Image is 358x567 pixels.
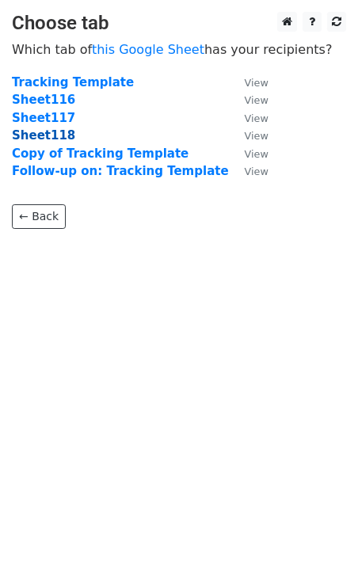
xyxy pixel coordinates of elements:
[12,41,346,58] p: Which tab of has your recipients?
[245,112,268,124] small: View
[245,130,268,142] small: View
[245,148,268,160] small: View
[12,75,134,89] a: Tracking Template
[245,94,268,106] small: View
[12,204,66,229] a: ← Back
[229,164,268,178] a: View
[229,111,268,125] a: View
[12,128,75,143] a: Sheet118
[12,12,346,35] h3: Choose tab
[229,75,268,89] a: View
[229,93,268,107] a: View
[229,128,268,143] a: View
[279,491,358,567] iframe: Chat Widget
[92,42,204,57] a: this Google Sheet
[229,147,268,161] a: View
[245,77,268,89] small: View
[245,166,268,177] small: View
[12,93,75,107] a: Sheet116
[12,147,189,161] a: Copy of Tracking Template
[12,164,229,178] a: Follow-up on: Tracking Template
[12,111,75,125] a: Sheet117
